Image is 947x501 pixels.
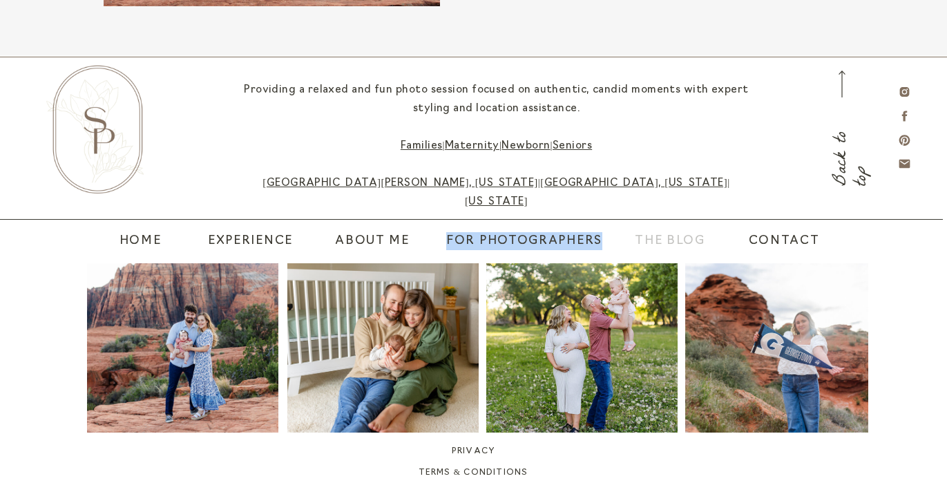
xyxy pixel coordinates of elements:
[465,197,528,207] a: [US_STATE]
[445,141,499,151] a: Maternity
[369,445,578,460] a: Privacy
[501,141,550,151] a: Newborn
[321,232,424,252] a: About Me
[354,466,593,482] a: Terms & Conditions
[439,232,611,252] a: For Photographers
[749,232,805,252] a: contact
[119,232,154,252] a: home
[401,141,443,151] a: Families
[239,81,754,213] p: Providing a relaxed and fun photo session focused on authentic, candid moments with expert stylin...
[204,232,298,252] a: Experience
[833,103,850,186] a: Back to top
[619,232,722,252] a: The blog
[262,178,537,189] a: [GEOGRAPHIC_DATA][PERSON_NAME], [US_STATE]
[540,178,727,189] a: [GEOGRAPHIC_DATA], [US_STATE]
[553,141,592,151] a: Seniors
